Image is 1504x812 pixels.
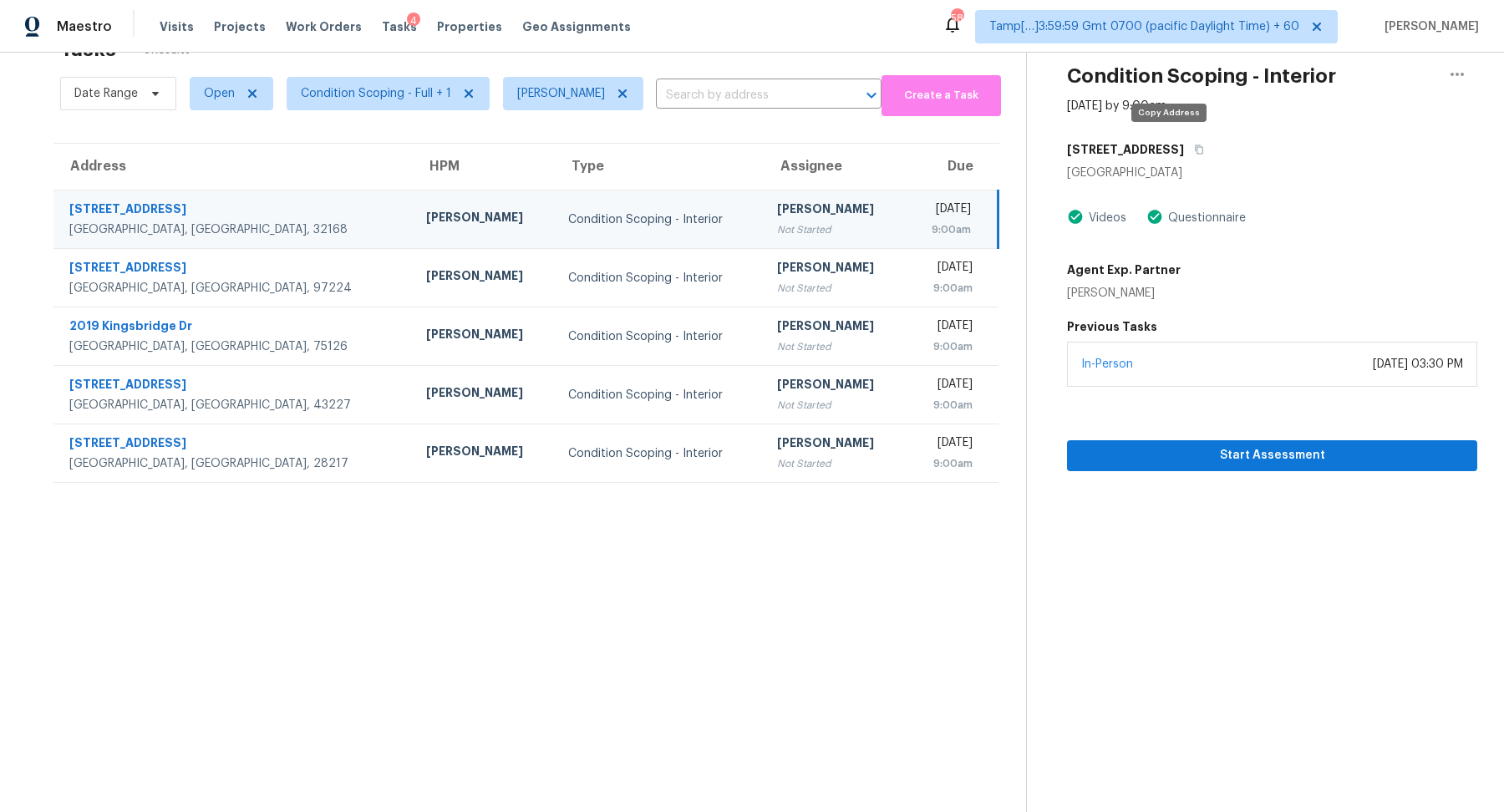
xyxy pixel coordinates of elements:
[777,397,893,414] div: Not Started
[890,86,993,105] span: Create a Task
[407,13,420,29] div: 4
[57,18,112,35] span: Maestro
[1067,318,1477,335] h5: Previous Tasks
[69,434,399,455] div: [STREET_ADDRESS]
[413,144,556,190] th: HPM
[60,41,116,58] h2: Tasks
[69,317,399,338] div: 2019 Kingsbridge Dr
[286,18,362,35] span: Work Orders
[882,75,1001,116] button: Create a Task
[69,200,399,221] div: [STREET_ADDRESS]
[426,209,542,230] div: [PERSON_NAME]
[1067,68,1336,84] h2: Condition Scoping - Interior
[656,83,835,109] input: Search by address
[777,280,893,297] div: Not Started
[382,21,417,33] span: Tasks
[568,445,750,462] div: Condition Scoping - Interior
[69,259,399,280] div: [STREET_ADDRESS]
[160,18,194,35] span: Visits
[777,221,893,238] div: Not Started
[1067,440,1477,471] button: Start Assessment
[920,280,973,297] div: 9:00am
[1067,208,1084,226] img: Artifact Present Icon
[1080,445,1464,466] span: Start Assessment
[777,376,893,397] div: [PERSON_NAME]
[517,85,605,102] span: [PERSON_NAME]
[69,376,399,397] div: [STREET_ADDRESS]
[777,338,893,355] div: Not Started
[74,85,138,102] span: Date Range
[214,18,266,35] span: Projects
[1067,261,1181,278] h5: Agent Exp. Partner
[860,84,883,107] button: Open
[426,384,542,405] div: [PERSON_NAME]
[1067,98,1166,114] div: [DATE] by 9:00am
[920,338,973,355] div: 9:00am
[555,144,764,190] th: Type
[69,455,399,472] div: [GEOGRAPHIC_DATA], [GEOGRAPHIC_DATA], 28217
[777,259,893,280] div: [PERSON_NAME]
[1067,285,1181,302] div: [PERSON_NAME]
[204,85,235,102] span: Open
[777,200,893,221] div: [PERSON_NAME]
[920,397,973,414] div: 9:00am
[951,10,963,27] div: 582
[437,18,502,35] span: Properties
[1146,208,1163,226] img: Artifact Present Icon
[69,338,399,355] div: [GEOGRAPHIC_DATA], [GEOGRAPHIC_DATA], 75126
[69,280,399,297] div: [GEOGRAPHIC_DATA], [GEOGRAPHIC_DATA], 97224
[777,317,893,338] div: [PERSON_NAME]
[920,455,973,472] div: 9:00am
[1067,165,1477,181] div: [GEOGRAPHIC_DATA]
[920,200,972,221] div: [DATE]
[1084,210,1126,226] div: Videos
[920,259,973,280] div: [DATE]
[568,328,750,345] div: Condition Scoping - Interior
[920,376,973,397] div: [DATE]
[989,18,1299,35] span: Tamp[…]3:59:59 Gmt 0700 (pacific Daylight Time) + 60
[568,211,750,228] div: Condition Scoping - Interior
[301,85,451,102] span: Condition Scoping - Full + 1
[568,387,750,403] div: Condition Scoping - Interior
[1373,356,1463,373] div: [DATE] 03:30 PM
[920,221,972,238] div: 9:00am
[69,397,399,414] div: [GEOGRAPHIC_DATA], [GEOGRAPHIC_DATA], 43227
[777,434,893,455] div: [PERSON_NAME]
[920,434,973,455] div: [DATE]
[426,267,542,288] div: [PERSON_NAME]
[1163,210,1246,226] div: Questionnaire
[522,18,631,35] span: Geo Assignments
[426,443,542,464] div: [PERSON_NAME]
[907,144,998,190] th: Due
[1378,18,1479,35] span: [PERSON_NAME]
[1081,358,1133,370] a: In-Person
[69,221,399,238] div: [GEOGRAPHIC_DATA], [GEOGRAPHIC_DATA], 32168
[426,326,542,347] div: [PERSON_NAME]
[53,144,413,190] th: Address
[777,455,893,472] div: Not Started
[920,317,973,338] div: [DATE]
[568,270,750,287] div: Condition Scoping - Interior
[764,144,907,190] th: Assignee
[1067,141,1184,158] h5: [STREET_ADDRESS]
